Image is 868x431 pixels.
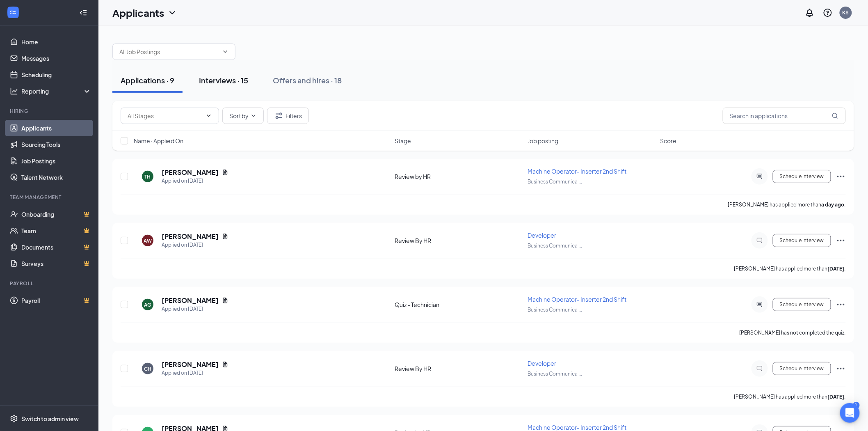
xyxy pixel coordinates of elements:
[222,169,228,176] svg: Document
[21,206,91,222] a: OnboardingCrown
[21,136,91,153] a: Sourcing Tools
[10,280,90,287] div: Payroll
[21,153,91,169] a: Job Postings
[853,402,860,409] div: 1
[773,362,831,375] button: Schedule Interview
[274,111,284,121] svg: Filter
[222,233,228,240] svg: Document
[528,232,556,239] span: Developer
[836,236,846,245] svg: Ellipses
[10,415,18,423] svg: Settings
[162,241,228,249] div: Applied on [DATE]
[9,8,17,16] svg: WorkstreamLogo
[21,50,91,66] a: Messages
[773,234,831,247] button: Schedule Interview
[222,108,264,124] button: Sort byChevronDown
[21,415,79,423] div: Switch to admin view
[21,222,91,239] a: TeamCrown
[395,172,523,181] div: Review by HR
[144,301,151,308] div: AG
[222,48,228,55] svg: ChevronDown
[734,393,846,400] p: [PERSON_NAME] has applied more than .
[162,369,228,377] div: Applied on [DATE]
[144,237,152,244] div: AW
[836,364,846,374] svg: Ellipses
[21,292,91,309] a: PayrollCrown
[119,47,219,56] input: All Job Postings
[755,301,765,308] svg: ActiveChat
[828,394,845,400] b: [DATE]
[843,9,849,16] div: KS
[250,112,257,119] svg: ChevronDown
[167,8,177,18] svg: ChevronDown
[162,296,219,305] h5: [PERSON_NAME]
[222,361,228,368] svg: Document
[21,87,92,95] div: Reporting
[740,329,846,336] p: [PERSON_NAME] has not completed the quiz.
[728,201,846,208] p: [PERSON_NAME] has applied more than .
[823,8,833,18] svg: QuestionInfo
[840,403,860,423] div: Open Intercom Messenger
[21,66,91,83] a: Scheduling
[822,202,845,208] b: a day ago
[528,307,582,313] span: Business Communica ...
[836,172,846,181] svg: Ellipses
[128,111,202,120] input: All Stages
[832,112,838,119] svg: MagnifyingGlass
[828,266,845,272] b: [DATE]
[10,108,90,115] div: Hiring
[162,168,219,177] h5: [PERSON_NAME]
[10,87,18,95] svg: Analysis
[144,365,151,372] div: CH
[528,243,582,249] span: Business Communica ...
[395,236,523,245] div: Review By HR
[395,365,523,373] div: Review By HR
[21,255,91,272] a: SurveysCrown
[273,75,342,85] div: Offers and hires · 18
[162,360,219,369] h5: [PERSON_NAME]
[121,75,174,85] div: Applications · 9
[755,173,765,180] svg: ActiveChat
[134,137,183,145] span: Name · Applied On
[162,305,228,313] div: Applied on [DATE]
[528,371,582,377] span: Business Communica ...
[660,137,677,145] span: Score
[395,300,523,309] div: Quiz - Technician
[723,108,846,124] input: Search in applications
[145,173,151,180] div: TH
[528,424,626,431] span: Machine Operator- Inserter 2nd Shift
[528,137,558,145] span: Job posting
[79,9,87,17] svg: Collapse
[267,108,309,124] button: Filter Filters
[528,296,626,303] span: Machine Operator- Inserter 2nd Shift
[755,237,765,244] svg: ChatInactive
[21,239,91,255] a: DocumentsCrown
[162,177,228,185] div: Applied on [DATE]
[112,6,164,20] h1: Applicants
[199,75,248,85] div: Interviews · 15
[222,297,228,304] svg: Document
[755,365,765,372] svg: ChatInactive
[528,360,556,367] span: Developer
[528,167,626,175] span: Machine Operator- Inserter 2nd Shift
[773,298,831,311] button: Schedule Interview
[21,34,91,50] a: Home
[21,169,91,186] a: Talent Network
[734,265,846,272] p: [PERSON_NAME] has applied more than .
[10,194,90,201] div: Team Management
[206,112,212,119] svg: ChevronDown
[229,113,249,119] span: Sort by
[162,232,219,241] h5: [PERSON_NAME]
[21,120,91,136] a: Applicants
[836,300,846,309] svg: Ellipses
[395,137,411,145] span: Stage
[773,170,831,183] button: Schedule Interview
[528,179,582,185] span: Business Communica ...
[805,8,815,18] svg: Notifications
